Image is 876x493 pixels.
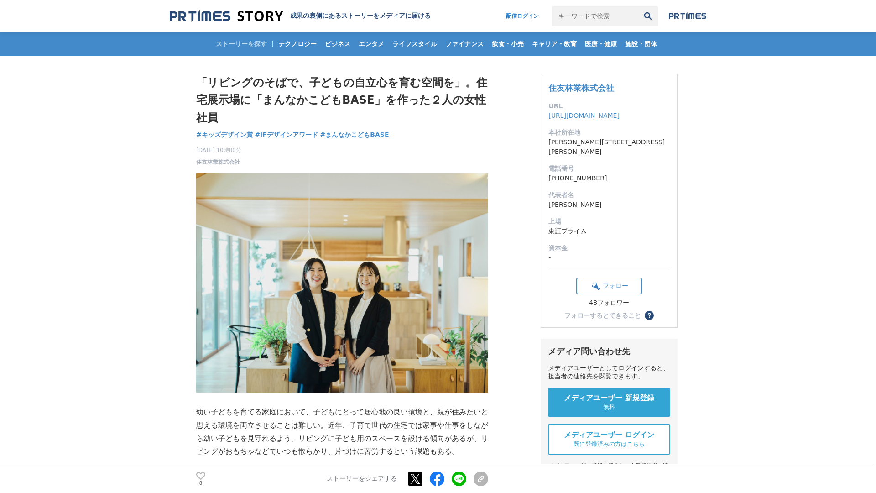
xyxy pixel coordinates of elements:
[355,32,388,56] a: エンタメ
[170,10,431,22] a: 成果の裏側にあるストーリーをメディアに届ける 成果の裏側にあるストーリーをメディアに届ける
[552,6,638,26] input: キーワードで検索
[581,32,620,56] a: 医療・健康
[548,217,670,226] dt: 上場
[170,10,283,22] img: 成果の裏側にあるストーリーをメディアに届ける
[548,388,670,417] a: メディアユーザー 新規登録 無料
[196,173,488,393] img: thumbnail_b74e13d0-71d4-11f0-8cd6-75e66c4aab62.jpg
[548,226,670,236] dd: 東証プライム
[548,200,670,210] dd: [PERSON_NAME]
[528,32,580,56] a: キャリア・教育
[669,12,706,20] img: prtimes
[548,137,670,157] dd: [PERSON_NAME][STREET_ADDRESS][PERSON_NAME]
[548,243,670,253] dt: 資本金
[574,440,645,448] span: 既に登録済みの方はこちら
[564,393,654,403] span: メディアユーザー 新規登録
[548,128,670,137] dt: 本社所在地
[355,40,388,48] span: エンタメ
[548,253,670,262] dd: -
[548,83,614,93] a: 住友林業株式会社
[196,130,253,140] a: #キッズデザイン賞
[576,278,642,294] button: フォロー
[603,403,615,411] span: 無料
[548,424,670,455] a: メディアユーザー ログイン 既に登録済みの方はこちら
[548,164,670,173] dt: 電話番号
[548,112,620,119] a: [URL][DOMAIN_NAME]
[442,40,487,48] span: ファイナンス
[497,6,548,26] a: 配信ログイン
[290,12,431,20] h2: 成果の裏側にあるストーリーをメディアに届ける
[564,312,641,319] div: フォローするとできること
[321,32,354,56] a: ビジネス
[548,101,670,111] dt: URL
[196,146,241,154] span: [DATE] 10時00分
[564,430,654,440] span: メディアユーザー ログイン
[275,40,320,48] span: テクノロジー
[442,32,487,56] a: ファイナンス
[275,32,320,56] a: テクノロジー
[621,40,661,48] span: 施設・団体
[320,130,389,140] a: #まんなかこどもBASE
[196,481,205,485] p: 8
[581,40,620,48] span: 医療・健康
[255,130,318,140] a: #iFデザインアワード
[255,131,318,139] span: #iFデザインアワード
[389,32,441,56] a: ライフスタイル
[389,40,441,48] span: ライフスタイル
[548,364,670,381] div: メディアユーザーとしてログインすると、担当者の連絡先を閲覧できます。
[638,6,658,26] button: 検索
[196,131,253,139] span: #キッズデザイン賞
[196,406,488,458] p: 幼い子どもを育てる家庭において、子どもにとって居心地の良い環境と、親が住みたいと思える環境を両立させることは難しい。近年、子育て世代の住宅では家事や仕事をしながら幼い子どもを見守れるよう、リビン...
[196,158,240,166] a: 住友林業株式会社
[321,40,354,48] span: ビジネス
[548,346,670,357] div: メディア問い合わせ先
[548,173,670,183] dd: [PHONE_NUMBER]
[488,40,527,48] span: 飲食・小売
[320,131,389,139] span: #まんなかこどもBASE
[645,311,654,320] button: ？
[327,475,397,483] p: ストーリーをシェアする
[576,299,642,307] div: 48フォロワー
[646,312,652,319] span: ？
[528,40,580,48] span: キャリア・教育
[488,32,527,56] a: 飲食・小売
[621,32,661,56] a: 施設・団体
[196,74,488,126] h1: 「リビングのそばで、子どもの自立心を育む空間を」。住宅展示場に「まんなかこどもBASE」を作った２人の女性社員
[548,190,670,200] dt: 代表者名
